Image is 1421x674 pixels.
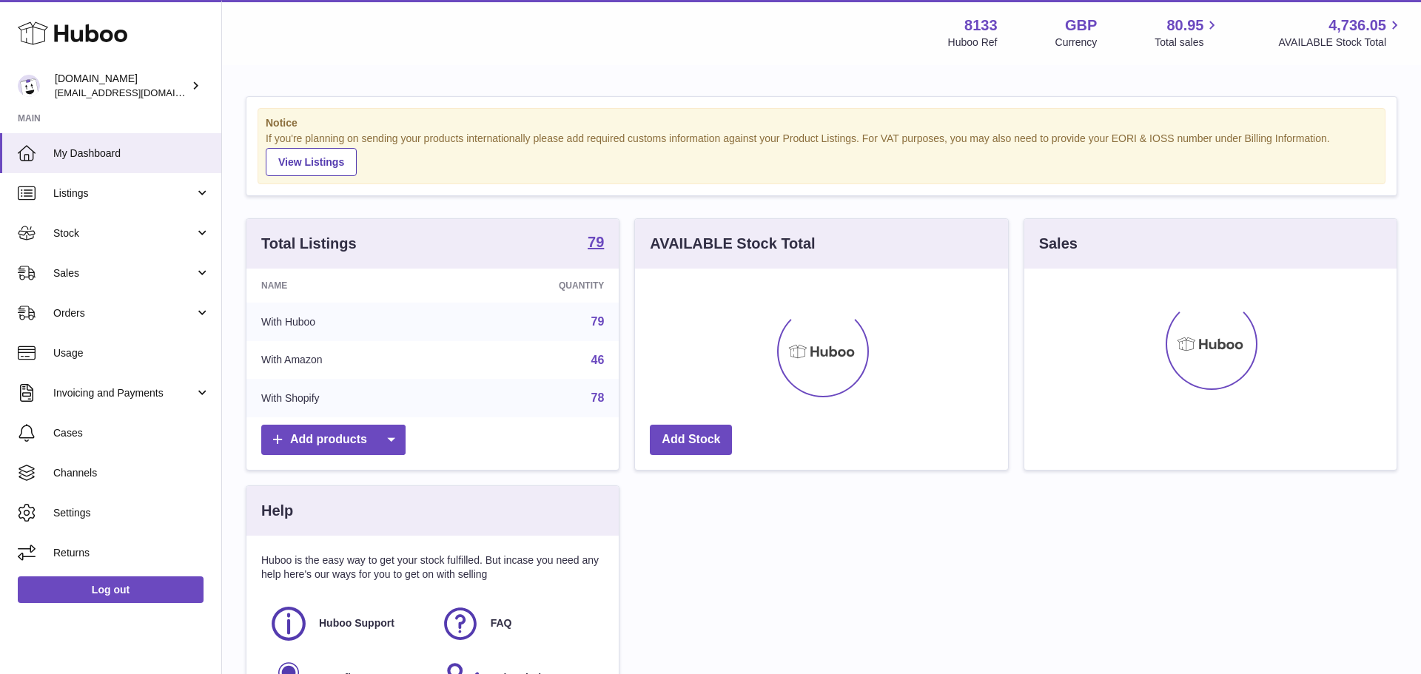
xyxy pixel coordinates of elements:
td: With Amazon [246,341,450,380]
a: View Listings [266,148,357,176]
span: 80.95 [1166,16,1203,36]
span: FAQ [491,616,512,630]
a: 80.95 Total sales [1155,16,1220,50]
td: With Huboo [246,303,450,341]
h3: Total Listings [261,234,357,254]
span: Settings [53,506,210,520]
p: Huboo is the easy way to get your stock fulfilled. But incase you need any help here's our ways f... [261,553,604,582]
div: Huboo Ref [948,36,998,50]
a: Log out [18,576,204,603]
span: Orders [53,306,195,320]
span: Sales [53,266,195,280]
img: internalAdmin-8133@internal.huboo.com [18,75,40,97]
span: Returns [53,546,210,560]
strong: Notice [266,116,1377,130]
span: Usage [53,346,210,360]
span: My Dashboard [53,146,210,161]
strong: 8133 [964,16,998,36]
th: Name [246,269,450,303]
h3: AVAILABLE Stock Total [650,234,815,254]
span: Stock [53,226,195,240]
span: 4,736.05 [1328,16,1386,36]
span: [EMAIL_ADDRESS][DOMAIN_NAME] [55,87,218,98]
th: Quantity [450,269,619,303]
a: 79 [591,315,605,328]
div: If you're planning on sending your products internationally please add required customs informati... [266,132,1377,176]
span: Channels [53,466,210,480]
div: Currency [1055,36,1098,50]
h3: Help [261,501,293,521]
span: Total sales [1155,36,1220,50]
h3: Sales [1039,234,1078,254]
a: Add products [261,425,406,455]
a: 46 [591,354,605,366]
a: 78 [591,391,605,404]
div: [DOMAIN_NAME] [55,72,188,100]
a: Huboo Support [269,604,426,644]
span: Cases [53,426,210,440]
span: Huboo Support [319,616,394,630]
a: FAQ [440,604,597,644]
strong: GBP [1065,16,1097,36]
strong: 79 [588,235,604,249]
a: Add Stock [650,425,732,455]
span: Listings [53,186,195,200]
a: 79 [588,235,604,252]
span: Invoicing and Payments [53,386,195,400]
span: AVAILABLE Stock Total [1278,36,1403,50]
td: With Shopify [246,379,450,417]
a: 4,736.05 AVAILABLE Stock Total [1278,16,1403,50]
